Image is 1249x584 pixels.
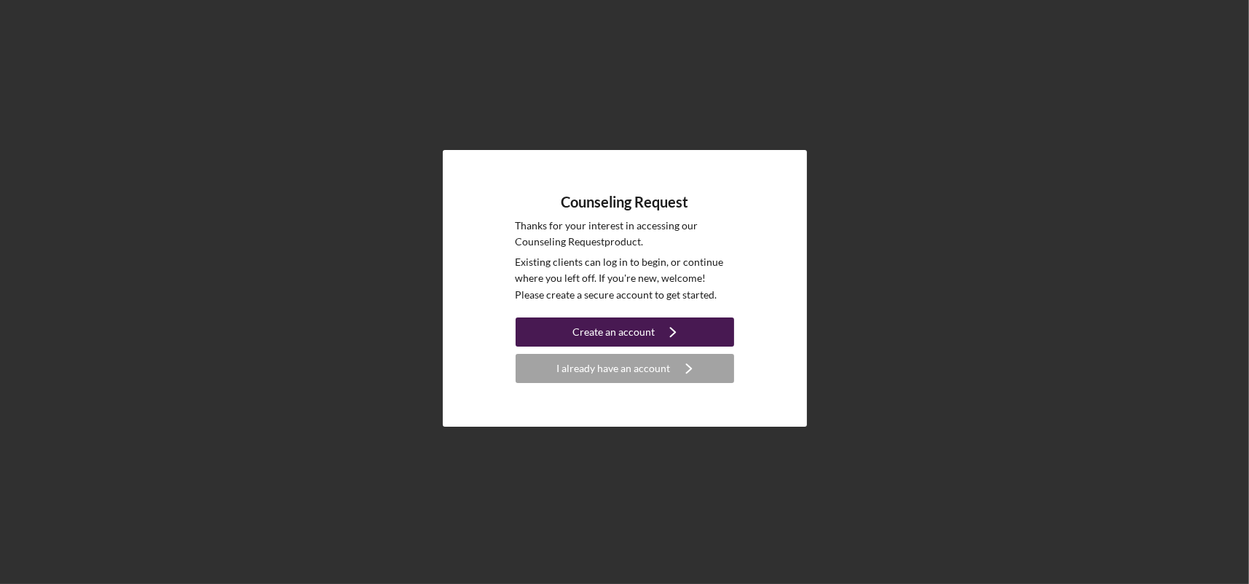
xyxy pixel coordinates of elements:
[516,218,734,250] p: Thanks for your interest in accessing our Counseling Request product.
[516,317,734,347] button: Create an account
[516,254,734,303] p: Existing clients can log in to begin, or continue where you left off. If you're new, welcome! Ple...
[516,354,734,383] button: I already have an account
[557,354,671,383] div: I already have an account
[561,194,688,210] h4: Counseling Request
[516,317,734,350] a: Create an account
[572,317,655,347] div: Create an account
